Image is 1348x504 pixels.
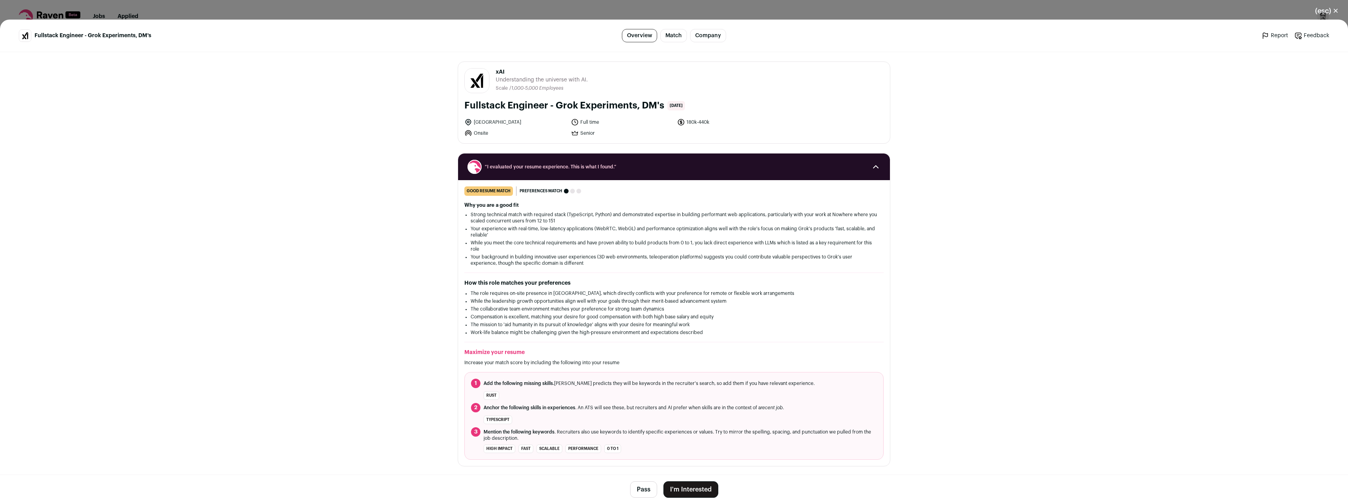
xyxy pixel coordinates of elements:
h2: Maximize your resume [464,349,884,356]
span: . An ATS will see these, but recruiters and AI prefer when skills are in the context of a [484,405,784,411]
span: 1,000-5,000 Employees [511,86,563,90]
p: Increase your match score by including the following into your resume [464,359,884,366]
li: / [509,85,563,91]
a: Report [1261,32,1288,40]
a: Feedback [1294,32,1329,40]
li: The role requires on-site presence in [GEOGRAPHIC_DATA], which directly conflicts with your prefe... [471,290,877,296]
h2: How this role matches your preferences [464,279,884,287]
li: Full time [571,118,673,126]
li: Rust [484,391,499,400]
li: Work-life balance might be challenging given the high-pressure environment and expectations descr... [471,329,877,336]
li: The mission to 'aid humanity in its pursuit of knowledge' aligns with your desire for meaningful ... [471,322,877,328]
li: 180k-440k [677,118,779,126]
span: xAI [496,68,588,76]
span: “I evaluated your resume experience. This is what I found.” [485,164,863,170]
span: 1 [471,379,480,388]
span: Understanding the universe with AI. [496,76,588,84]
a: Overview [622,29,657,42]
span: . Recruiters also use keywords to identify specific experiences or values. Try to mirror the spel... [484,429,877,441]
a: Match [660,29,687,42]
h1: Fullstack Engineer - Grok Experiments, DM's [464,99,664,112]
div: good resume match [464,186,513,196]
button: I'm Interested [663,481,718,498]
li: While the leadership growth opportunities align well with your goals through their merit-based ad... [471,298,877,304]
i: recent job. [761,405,784,410]
li: TypeScript [484,415,512,424]
li: [GEOGRAPHIC_DATA] [464,118,566,126]
span: Preferences match [520,187,562,195]
span: [PERSON_NAME] predicts they will be keywords in the recruiter's search, so add them if you have r... [484,380,815,387]
a: Company [690,29,726,42]
li: Strong technical match with required stack (TypeScript, Python) and demonstrated expertise in bui... [471,211,877,224]
span: 2 [471,403,480,412]
li: Your experience with real-time, low-latency applications (WebRTC, WebGL) and performance optimiza... [471,226,877,238]
span: Fullstack Engineer - Grok Experiments, DM's [34,32,151,40]
li: high impact [484,444,515,453]
li: scalable [536,444,562,453]
h2: Why you are a good fit [464,202,884,208]
span: Anchor the following skills in experiences [484,405,575,410]
span: [DATE] [667,101,685,110]
li: Compensation is excellent, matching your desire for good compensation with both high base salary ... [471,314,877,320]
li: The collaborative team environment matches your preference for strong team dynamics [471,306,877,312]
li: Your background in building innovative user experiences (3D web environments, teleoperation platf... [471,254,877,266]
span: Mention the following keywords [484,430,554,434]
img: 1c83009fa4f7cde7cb39cbbab8c4a426dc53311057c27b3c23d82261299489ff.jpg [465,69,489,93]
li: Senior [571,129,673,137]
li: While you meet the core technical requirements and have proven ability to build products from 0 t... [471,240,877,252]
button: Close modal [1306,2,1348,20]
span: 3 [471,427,480,437]
li: performance [565,444,601,453]
li: Onsite [464,129,566,137]
li: 0 to 1 [604,444,621,453]
button: Pass [630,481,657,498]
span: Add the following missing skills. [484,381,554,386]
li: fast [518,444,533,453]
li: Scale [496,85,509,91]
img: 1c83009fa4f7cde7cb39cbbab8c4a426dc53311057c27b3c23d82261299489ff.jpg [19,30,31,42]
